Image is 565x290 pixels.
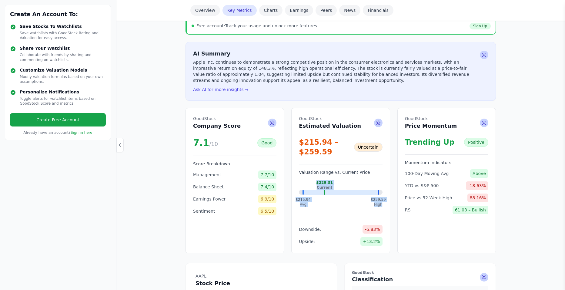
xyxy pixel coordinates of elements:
[453,206,488,214] span: 61.03 – Bullish
[10,10,106,19] h3: Create An Account To:
[296,202,311,207] div: Avg
[405,170,449,177] span: 100-Day Moving Avg
[316,5,337,16] a: Peers
[316,180,333,190] div: $229.31
[258,207,277,215] span: 6.5/10
[196,23,225,28] span: Free account:
[193,172,221,178] span: Management
[316,185,333,190] div: Current
[196,23,317,29] div: Track your usage and unlock more features
[193,208,215,214] span: Sentiment
[405,116,457,122] span: GoodStock
[405,207,412,213] span: RSI
[339,5,360,16] a: News
[10,113,106,126] a: Create Free Account
[470,23,491,29] a: Sign Up
[193,137,218,148] div: 7.1
[374,119,383,127] span: Ask AI
[196,273,268,279] span: AAPL
[405,116,457,130] h2: Price Momentum
[193,49,477,58] h2: AI Summary
[222,5,257,16] a: Key Metrics
[405,160,488,166] h3: Momentum Indicators
[259,5,283,16] a: Charts
[285,5,313,16] a: Earnings
[20,96,106,106] p: Toggle alerts for watchlist items based on GoodStock Score and metrics.
[258,195,277,203] span: 6.9/10
[352,271,393,275] span: GoodStock
[20,52,106,62] p: Collaborate with friends by sharing and commenting on watchlists.
[193,196,226,202] span: Earnings Power
[299,226,321,232] span: Downside:
[467,194,488,202] span: 88.16%
[20,45,106,51] h4: Share Your Watchlist
[258,183,277,191] span: 7.4/10
[480,51,488,59] span: Ask AI
[71,130,92,135] a: Sign in here
[299,116,361,130] h2: Estimated Valuation
[10,130,106,135] p: Already have an account?
[190,5,220,16] a: Overview
[371,197,386,207] div: $259.59
[193,86,249,93] button: Ask AI for more insights →
[20,74,106,84] p: Modify valuation formulas based on your own assumptions.
[470,169,488,178] span: Above
[464,138,488,147] div: Positive
[258,170,277,179] span: 7.7/10
[209,141,218,147] span: /10
[299,169,382,175] h3: Valuation Range vs. Current Price
[299,238,315,244] span: Upside:
[363,5,393,16] a: Financials
[299,116,361,122] span: GoodStock
[405,183,439,189] span: YTD vs S&P 500
[20,67,106,73] h4: Customize Valuation Models
[296,197,311,207] div: $215.94
[193,184,224,190] span: Balance Sheet
[193,59,477,83] p: Apple Inc. continues to demonstrate a strong competitive position in the consumer electronics and...
[360,237,382,246] span: +13.2%
[354,143,383,152] div: Uncertain
[257,138,276,147] div: Good
[268,119,276,127] span: Ask AI
[363,225,383,234] span: -5.83%
[20,31,106,40] p: Save watchlists with GoodStock Rating and Valuation for easy access.
[20,23,106,29] h4: Save Stocks To Watchlists
[466,181,488,190] span: -18.63%
[352,271,393,284] h2: Classification
[299,137,354,157] div: $215.94 – $259.59
[480,119,488,127] span: Ask AI
[193,161,276,167] h3: Score Breakdown
[371,202,386,207] div: High
[196,273,268,288] h2: Stock Price
[405,137,455,147] div: Trending Up
[405,195,452,201] span: Price vs 52-Week High
[480,273,488,282] span: Ask AI
[20,89,106,95] h4: Personalize Notifications
[193,116,241,130] h2: Company Score
[193,116,241,122] span: GoodStock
